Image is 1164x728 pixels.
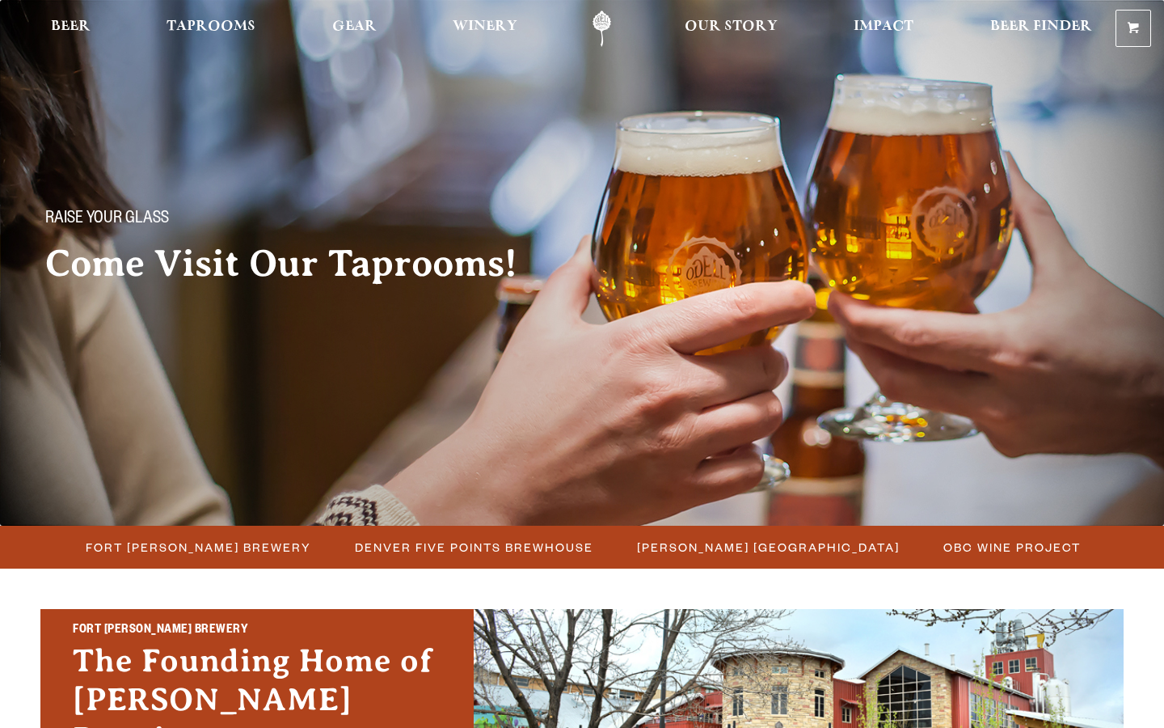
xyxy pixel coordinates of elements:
[980,11,1103,47] a: Beer Finder
[45,210,169,231] span: Raise your glass
[73,620,441,641] h2: Fort [PERSON_NAME] Brewery
[854,20,913,33] span: Impact
[86,535,311,559] span: Fort [PERSON_NAME] Brewery
[674,11,788,47] a: Our Story
[571,11,632,47] a: Odell Home
[45,243,550,284] h2: Come Visit Our Taprooms!
[167,20,255,33] span: Taprooms
[322,11,387,47] a: Gear
[843,11,924,47] a: Impact
[934,535,1089,559] a: OBC Wine Project
[40,11,101,47] a: Beer
[51,20,91,33] span: Beer
[332,20,377,33] span: Gear
[76,535,319,559] a: Fort [PERSON_NAME] Brewery
[943,535,1081,559] span: OBC Wine Project
[345,535,601,559] a: Denver Five Points Brewhouse
[453,20,517,33] span: Winery
[442,11,528,47] a: Winery
[627,535,908,559] a: [PERSON_NAME] [GEOGRAPHIC_DATA]
[685,20,778,33] span: Our Story
[355,535,593,559] span: Denver Five Points Brewhouse
[156,11,266,47] a: Taprooms
[637,535,900,559] span: [PERSON_NAME] [GEOGRAPHIC_DATA]
[990,20,1092,33] span: Beer Finder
